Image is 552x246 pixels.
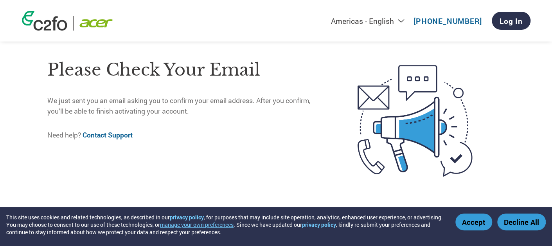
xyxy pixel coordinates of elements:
[160,221,234,228] button: manage your own preferences
[47,130,325,140] p: Need help?
[455,213,492,230] button: Accept
[302,221,336,228] a: privacy policy
[47,96,325,116] p: We just sent you an email asking you to confirm your email address. After you confirm, you’ll be ...
[6,213,444,236] div: This site uses cookies and related technologies, as described in our , for purposes that may incl...
[497,213,546,230] button: Decline All
[22,11,67,31] img: c2fo logo
[170,213,204,221] a: privacy policy
[83,130,133,139] a: Contact Support
[325,51,505,190] img: open-email
[414,16,482,26] a: [PHONE_NUMBER]
[47,57,325,83] h1: Please check your email
[492,12,530,30] a: Log In
[79,16,113,31] img: Acer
